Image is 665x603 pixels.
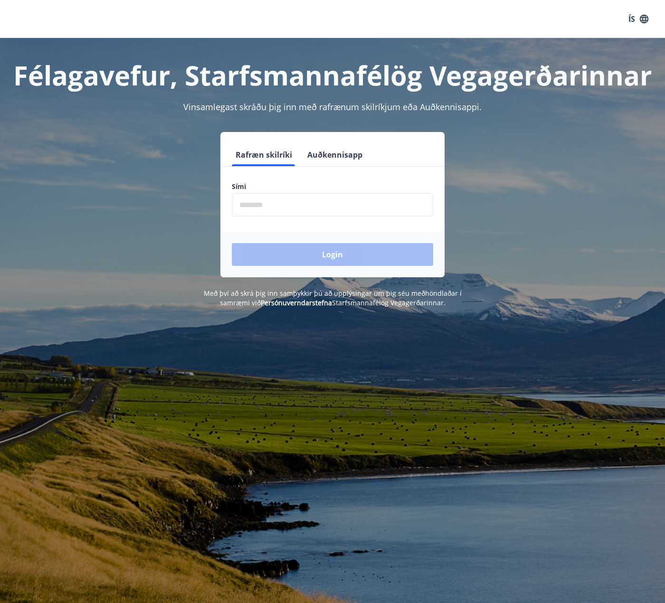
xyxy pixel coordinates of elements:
span: Með því að skrá þig inn samþykkir þú að upplýsingar um þig séu meðhöndlaðar í samræmi við Starfsm... [204,289,462,307]
h1: Félagavefur, Starfsmannafélög Vegagerðarinnar [11,57,654,93]
label: Sími [232,182,433,191]
button: ÍS [623,10,654,28]
a: Persónuverndarstefna [261,298,332,307]
span: Vinsamlegast skráðu þig inn með rafrænum skilríkjum eða Auðkennisappi. [183,101,482,113]
button: Rafræn skilríki [232,143,296,166]
button: Auðkennisapp [304,143,366,166]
